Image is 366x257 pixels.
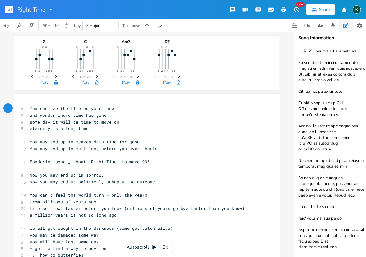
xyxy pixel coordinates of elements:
[48,69,50,73] text: B
[35,69,37,73] text: E
[43,24,50,28] div: BPM
[163,80,171,85] button: Play
[130,69,132,73] text: B
[69,40,101,44] div: C
[89,69,91,73] text: B
[45,69,47,73] text: G
[39,75,51,79] span: 4 of 21
[30,225,173,231] span: we all get caught in the darkness (some get eaten alive)
[151,40,183,44] div: D7
[161,69,164,73] text: A
[81,80,90,85] button: Play
[124,69,126,73] text: D
[165,69,167,73] text: D
[121,69,123,73] text: A
[127,69,129,73] text: G
[30,119,119,125] span: some day it will be time to move on
[122,80,130,85] button: Play
[122,24,140,28] div: Transpose
[30,146,158,151] span: You may end up in Hell long before you ever should
[168,69,170,73] text: G
[121,75,132,79] span: 8 of 28
[30,172,104,178] span: Now you may end up in sorrow,
[353,5,361,14] div: BruCe
[39,69,41,73] text: A
[353,2,361,17] button: B
[161,75,173,79] span: 1 of 23
[17,7,45,12] span: Right Time
[30,139,140,145] span: You may end up in Heaven doin time for good
[92,69,94,73] text: E
[30,239,99,245] span: you will have loss some day
[74,24,81,28] div: Key
[30,179,155,185] span: Now you may end up political, unhappy the outcome
[30,245,106,251] span: - got to find a way to move on
[30,212,117,218] span: a million years is not so long ago
[121,242,173,253] div: Autoscroll
[158,69,160,73] text: E
[290,4,303,15] button: New
[76,69,78,73] text: E
[110,40,142,44] div: Am7
[171,69,173,73] text: B
[51,69,53,73] text: E
[85,23,100,28] span: G Major
[296,2,305,7] div: New
[30,192,147,198] span: You can't feel the world turn - only the yearn
[80,69,82,73] text: A
[86,69,88,73] text: G
[306,4,335,15] button: Share
[319,7,330,12] div: Share
[30,159,150,165] span: Pondering song _ about, Right Time: to move ON!
[30,125,89,131] span: eternity is a long time
[133,69,135,73] text: E
[30,199,96,205] span: from billions of years ago
[174,69,176,73] text: E
[30,112,106,118] span: and wonder where time has gone
[80,75,91,79] span: 1 of 24
[83,69,85,73] text: D
[40,80,49,85] button: Play
[160,242,171,253] div: 3x
[30,232,99,238] span: you may be damaged some way
[42,69,44,73] text: D
[28,40,60,44] div: G
[117,69,119,73] text: E
[30,106,114,111] span: You can see the time on your face
[30,205,245,211] span: time so slow: faster before you know (millions of years go bye faster than you know)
